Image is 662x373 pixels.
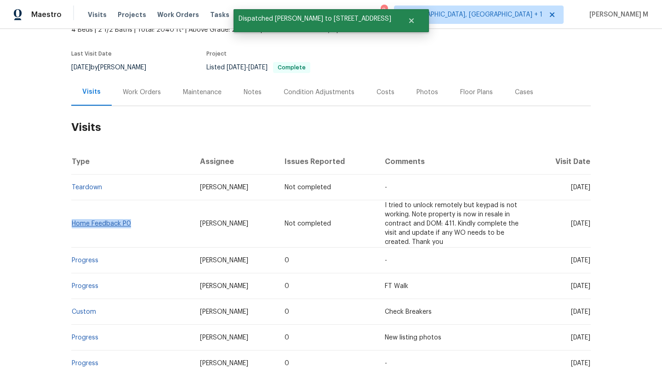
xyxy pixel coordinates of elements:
[234,9,396,28] span: Dispatched [PERSON_NAME] to [STREET_ADDRESS]
[206,51,227,57] span: Project
[285,283,289,289] span: 0
[31,10,62,19] span: Maestro
[193,149,277,175] th: Assignee
[385,334,441,341] span: New listing photos
[385,202,519,245] span: I tried to unlock remotely but keypad is not working. Note property is now in resale in contract ...
[200,309,248,315] span: [PERSON_NAME]
[88,10,107,19] span: Visits
[571,184,590,191] span: [DATE]
[396,11,427,30] button: Close
[285,184,331,191] span: Not completed
[381,6,387,15] div: 8
[210,11,229,18] span: Tasks
[285,309,289,315] span: 0
[285,360,289,367] span: 0
[377,88,394,97] div: Costs
[285,220,331,227] span: Not completed
[385,184,387,191] span: -
[385,360,387,367] span: -
[200,334,248,341] span: [PERSON_NAME]
[200,220,248,227] span: [PERSON_NAME]
[533,149,591,175] th: Visit Date
[377,149,533,175] th: Comments
[571,360,590,367] span: [DATE]
[571,309,590,315] span: [DATE]
[71,25,405,34] span: 4 Beds | 2 1/2 Baths | Total: 2040 ft² | Above Grade: 2040 ft² | Basement Finished: N/A | 2002
[227,64,268,71] span: -
[571,220,590,227] span: [DATE]
[200,283,248,289] span: [PERSON_NAME]
[244,88,262,97] div: Notes
[285,334,289,341] span: 0
[157,10,199,19] span: Work Orders
[402,10,542,19] span: [GEOGRAPHIC_DATA], [GEOGRAPHIC_DATA] + 1
[118,10,146,19] span: Projects
[72,283,98,289] a: Progress
[82,87,101,96] div: Visits
[72,334,98,341] a: Progress
[285,257,289,264] span: 0
[71,149,193,175] th: Type
[515,88,533,97] div: Cases
[248,64,268,71] span: [DATE]
[227,64,246,71] span: [DATE]
[571,257,590,264] span: [DATE]
[385,283,408,289] span: FT Walk
[71,62,157,73] div: by [PERSON_NAME]
[571,334,590,341] span: [DATE]
[586,10,648,19] span: [PERSON_NAME] M
[385,309,432,315] span: Check Breakers
[72,360,98,367] a: Progress
[72,257,98,264] a: Progress
[206,64,310,71] span: Listed
[123,88,161,97] div: Work Orders
[417,88,438,97] div: Photos
[284,88,354,97] div: Condition Adjustments
[72,309,96,315] a: Custom
[72,220,131,227] a: Home Feedback P0
[460,88,493,97] div: Floor Plans
[200,184,248,191] span: [PERSON_NAME]
[183,88,222,97] div: Maintenance
[385,257,387,264] span: -
[71,106,591,149] h2: Visits
[277,149,378,175] th: Issues Reported
[200,360,248,367] span: [PERSON_NAME]
[71,51,112,57] span: Last Visit Date
[72,184,102,191] a: Teardown
[274,65,309,70] span: Complete
[200,257,248,264] span: [PERSON_NAME]
[571,283,590,289] span: [DATE]
[71,64,91,71] span: [DATE]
